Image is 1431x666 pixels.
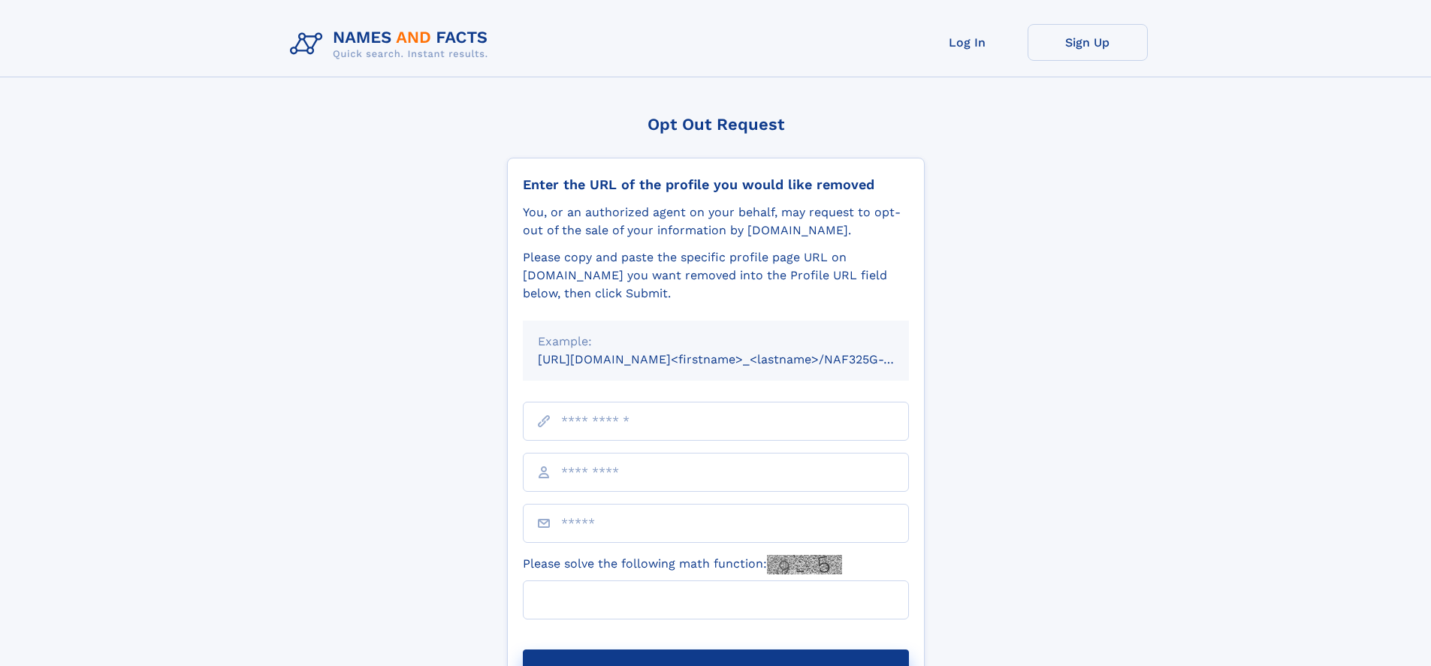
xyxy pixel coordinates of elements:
[284,24,500,65] img: Logo Names and Facts
[538,352,937,366] small: [URL][DOMAIN_NAME]<firstname>_<lastname>/NAF325G-xxxxxxxx
[523,203,909,240] div: You, or an authorized agent on your behalf, may request to opt-out of the sale of your informatio...
[523,555,842,574] label: Please solve the following math function:
[1028,24,1148,61] a: Sign Up
[523,249,909,303] div: Please copy and paste the specific profile page URL on [DOMAIN_NAME] you want removed into the Pr...
[538,333,894,351] div: Example:
[507,115,925,134] div: Opt Out Request
[523,176,909,193] div: Enter the URL of the profile you would like removed
[907,24,1028,61] a: Log In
